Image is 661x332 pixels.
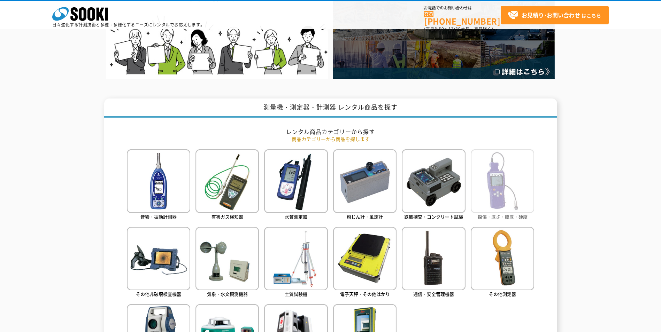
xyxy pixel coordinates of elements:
span: 通信・安全管理機器 [413,291,454,297]
h1: 測量機・測定器・計測器 レンタル商品を探す [104,98,557,118]
a: お見積り･お問い合わせはこちら [501,6,609,24]
span: 17:30 [448,26,461,32]
span: はこちら [508,10,601,21]
span: 有害ガス検知器 [212,213,243,220]
span: 音響・振動計測器 [140,213,177,220]
span: 粉じん計・風速計 [347,213,383,220]
img: その他測定器 [471,227,534,290]
img: 水質測定器 [264,149,328,213]
img: 有害ガス検知器 [195,149,259,213]
a: 水質測定器 [264,149,328,221]
a: 気象・水文観測機器 [195,227,259,299]
a: 粉じん計・風速計 [333,149,397,221]
img: 粉じん計・風速計 [333,149,397,213]
img: 探傷・厚さ・膜厚・硬度 [471,149,534,213]
a: 音響・振動計測器 [127,149,190,221]
span: お電話でのお問い合わせは [424,6,501,10]
a: 電子天秤・その他はかり [333,227,397,299]
span: その他測定器 [489,291,516,297]
strong: お見積り･お問い合わせ [522,11,580,19]
a: [PHONE_NUMBER] [424,11,501,25]
span: 土質試験機 [285,291,307,297]
span: 気象・水文観測機器 [207,291,248,297]
span: 水質測定器 [285,213,307,220]
span: その他非破壊検査機器 [136,291,181,297]
img: 土質試験機 [264,227,328,290]
a: 有害ガス検知器 [195,149,259,221]
h2: レンタル商品カテゴリーから探す [127,128,535,135]
a: 土質試験機 [264,227,328,299]
span: 探傷・厚さ・膜厚・硬度 [478,213,528,220]
a: 探傷・厚さ・膜厚・硬度 [471,149,534,221]
p: 日々進化する計測技術と多種・多様化するニーズにレンタルでお応えします。 [52,23,205,27]
img: その他非破壊検査機器 [127,227,190,290]
img: 通信・安全管理機器 [402,227,465,290]
img: 電子天秤・その他はかり [333,227,397,290]
span: 8:50 [435,26,444,32]
a: 通信・安全管理機器 [402,227,465,299]
span: 鉄筋探査・コンクリート試験 [404,213,463,220]
img: 気象・水文観測機器 [195,227,259,290]
p: 商品カテゴリーから商品を探します [127,135,535,143]
span: (平日 ～ 土日、祝日除く) [424,26,493,32]
a: 鉄筋探査・コンクリート試験 [402,149,465,221]
img: 鉄筋探査・コンクリート試験 [402,149,465,213]
a: その他非破壊検査機器 [127,227,190,299]
a: その他測定器 [471,227,534,299]
span: 電子天秤・その他はかり [340,291,390,297]
img: 音響・振動計測器 [127,149,190,213]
